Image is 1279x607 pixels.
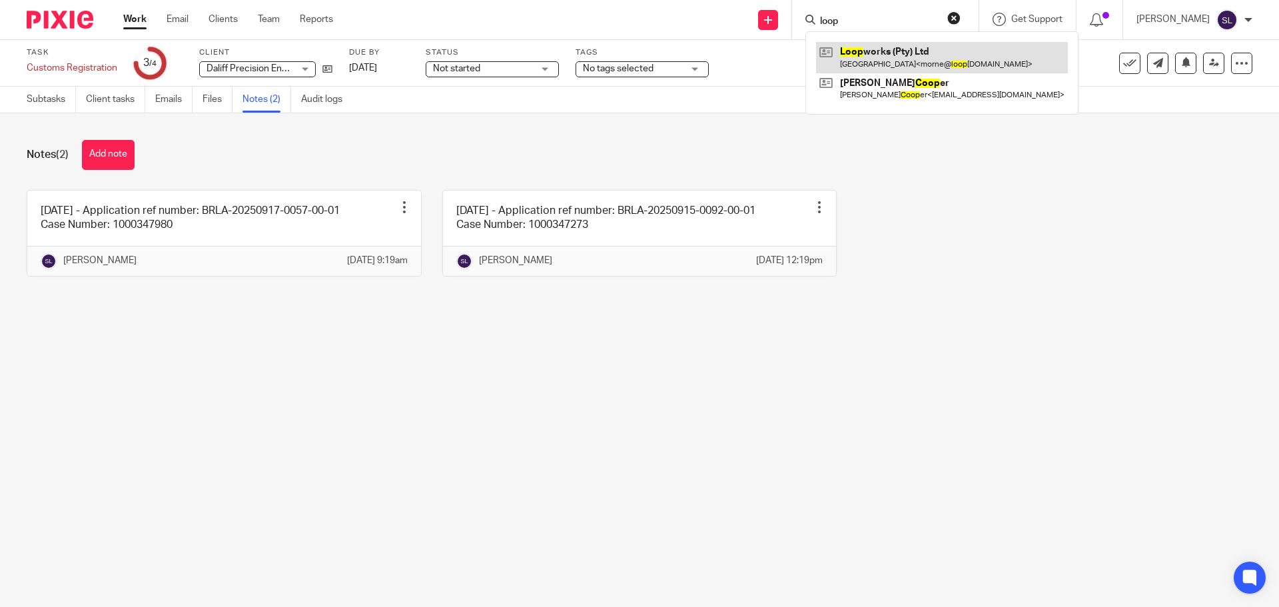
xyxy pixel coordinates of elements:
[301,87,352,113] a: Audit logs
[27,148,69,162] h1: Notes
[56,149,69,160] span: (2)
[756,254,823,267] p: [DATE] 12:19pm
[27,61,117,75] div: Customs Registration
[349,63,377,73] span: [DATE]
[82,140,135,170] button: Add note
[207,64,358,73] span: Daliff Precision Engineering (Pty) Ltd
[576,47,709,58] label: Tags
[1136,13,1210,26] p: [PERSON_NAME]
[143,55,157,71] div: 3
[819,16,939,28] input: Search
[41,253,57,269] img: svg%3E
[1011,15,1063,24] span: Get Support
[27,47,117,58] label: Task
[27,87,76,113] a: Subtasks
[1216,9,1238,31] img: svg%3E
[209,13,238,26] a: Clients
[426,47,559,58] label: Status
[258,13,280,26] a: Team
[27,11,93,29] img: Pixie
[242,87,291,113] a: Notes (2)
[123,13,147,26] a: Work
[155,87,193,113] a: Emails
[199,47,332,58] label: Client
[456,253,472,269] img: svg%3E
[63,254,137,267] p: [PERSON_NAME]
[149,60,157,67] small: /4
[86,87,145,113] a: Client tasks
[347,254,408,267] p: [DATE] 9:19am
[349,47,409,58] label: Due by
[479,254,552,267] p: [PERSON_NAME]
[433,64,480,73] span: Not started
[300,13,333,26] a: Reports
[583,64,653,73] span: No tags selected
[167,13,189,26] a: Email
[947,11,961,25] button: Clear
[203,87,232,113] a: Files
